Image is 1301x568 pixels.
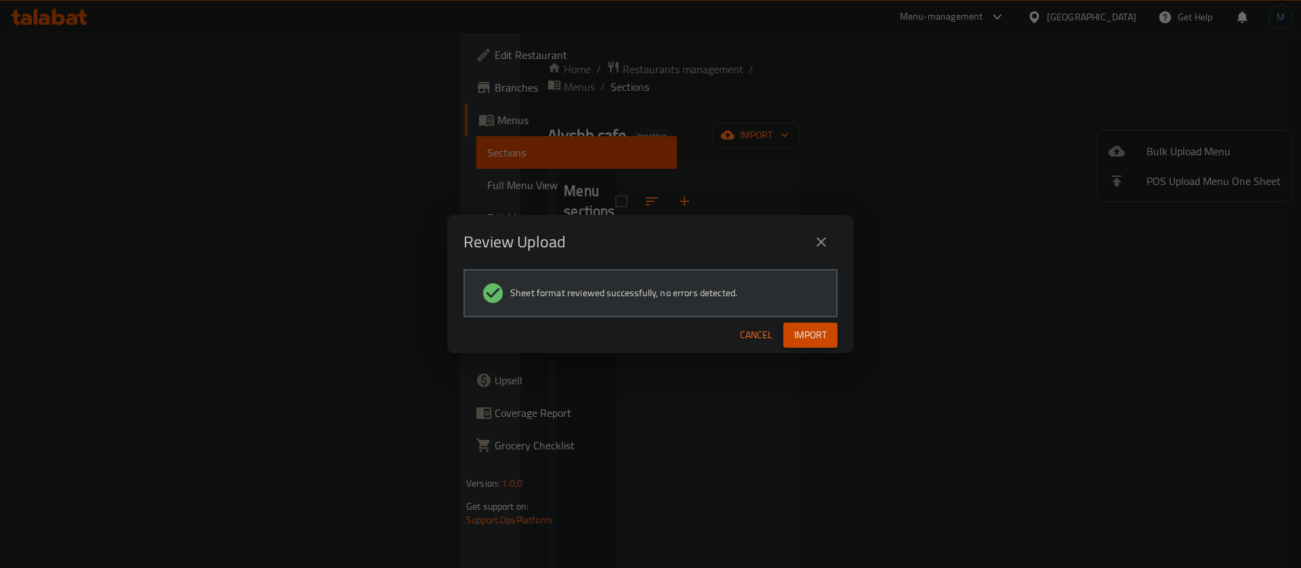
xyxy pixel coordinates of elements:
span: Import [794,327,827,344]
span: Cancel [740,327,772,344]
button: Cancel [735,323,778,348]
button: close [805,226,838,258]
button: Import [783,323,838,348]
span: Sheet format reviewed successfully, no errors detected. [510,286,737,300]
h2: Review Upload [463,231,566,253]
